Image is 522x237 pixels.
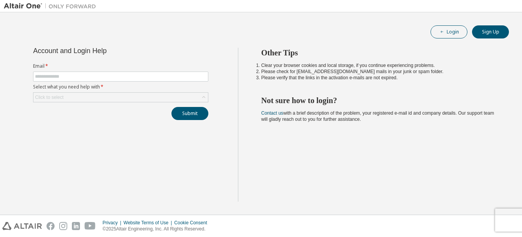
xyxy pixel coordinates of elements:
li: Please check for [EMAIL_ADDRESS][DOMAIN_NAME] mails in your junk or spam folder. [261,68,495,75]
h2: Other Tips [261,48,495,58]
div: Privacy [103,220,123,226]
img: youtube.svg [85,222,96,230]
img: Altair One [4,2,100,10]
img: altair_logo.svg [2,222,42,230]
div: Website Terms of Use [123,220,174,226]
h2: Not sure how to login? [261,95,495,105]
button: Login [431,25,467,38]
label: Select what you need help with [33,84,208,90]
img: linkedin.svg [72,222,80,230]
label: Email [33,63,208,69]
p: © 2025 Altair Engineering, Inc. All Rights Reserved. [103,226,212,232]
div: Account and Login Help [33,48,173,54]
div: Click to select [35,94,63,100]
div: Click to select [33,93,208,102]
span: with a brief description of the problem, your registered e-mail id and company details. Our suppo... [261,110,494,122]
button: Sign Up [472,25,509,38]
a: Contact us [261,110,283,116]
button: Submit [171,107,208,120]
img: instagram.svg [59,222,67,230]
li: Clear your browser cookies and local storage, if you continue experiencing problems. [261,62,495,68]
img: facebook.svg [47,222,55,230]
div: Cookie Consent [174,220,211,226]
li: Please verify that the links in the activation e-mails are not expired. [261,75,495,81]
